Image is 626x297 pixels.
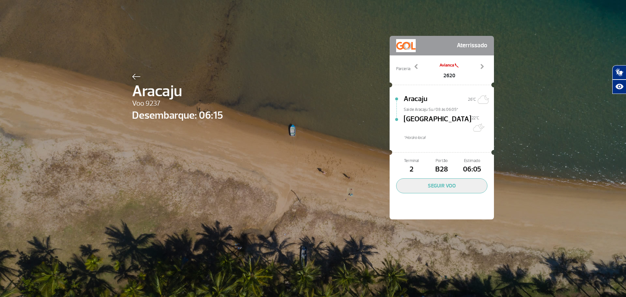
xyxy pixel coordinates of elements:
span: 06:05 [457,164,487,175]
span: Aracaju [404,94,427,107]
span: 22°C [471,115,479,121]
span: Estimado [457,158,487,164]
button: Abrir recursos assistivos. [612,80,626,94]
button: Abrir tradutor de língua de sinais. [612,65,626,80]
span: Portão [426,158,457,164]
span: Terminal [396,158,426,164]
span: *Horáro local [404,135,494,141]
span: Aracaju [132,80,223,103]
span: Voo 9237 [132,98,223,109]
span: 2620 [440,72,459,80]
span: Sai de Aracaju Su/08 às 06:05* [404,107,494,111]
span: 26°C [468,97,476,102]
span: B28 [426,164,457,175]
img: Muitas nuvens [471,121,484,134]
span: Desembarque: 06:15 [132,108,223,123]
button: SEGUIR VOO [396,178,487,193]
div: Plugin de acessibilidade da Hand Talk. [612,65,626,94]
span: 2 [396,164,426,175]
span: Aterrissado [457,39,487,52]
span: [GEOGRAPHIC_DATA] [404,114,471,135]
img: Céu limpo [476,93,489,106]
span: Parceria: [396,66,411,72]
